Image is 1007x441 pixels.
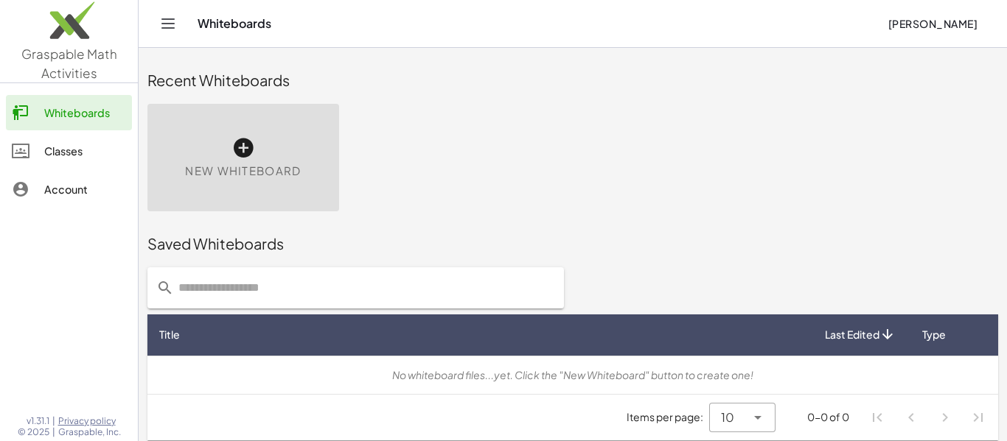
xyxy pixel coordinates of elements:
[861,401,995,434] nav: Pagination Navigation
[44,142,126,160] div: Classes
[52,426,55,438] span: |
[721,409,734,426] span: 10
[156,12,180,35] button: Toggle navigation
[627,409,709,425] span: Items per page:
[58,426,121,438] span: Graspable, Inc.
[44,180,126,198] div: Account
[185,163,301,180] span: New Whiteboard
[888,17,978,30] span: [PERSON_NAME]
[21,46,117,81] span: Graspable Math Activities
[147,70,998,91] div: Recent Whiteboards
[52,415,55,427] span: |
[44,104,126,121] div: Whiteboards
[6,95,132,130] a: Whiteboards
[159,367,986,383] div: No whiteboard files...yet. Click the "New Whiteboard" button to create one!
[27,415,49,427] span: v1.31.1
[825,327,879,342] span: Last Edited
[922,327,946,342] span: Type
[6,172,132,207] a: Account
[18,426,49,438] span: © 2025
[876,10,989,37] button: [PERSON_NAME]
[807,409,849,425] div: 0-0 of 0
[58,415,121,427] a: Privacy policy
[147,233,998,254] div: Saved Whiteboards
[6,133,132,169] a: Classes
[159,327,180,342] span: Title
[156,279,174,297] i: prepended action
